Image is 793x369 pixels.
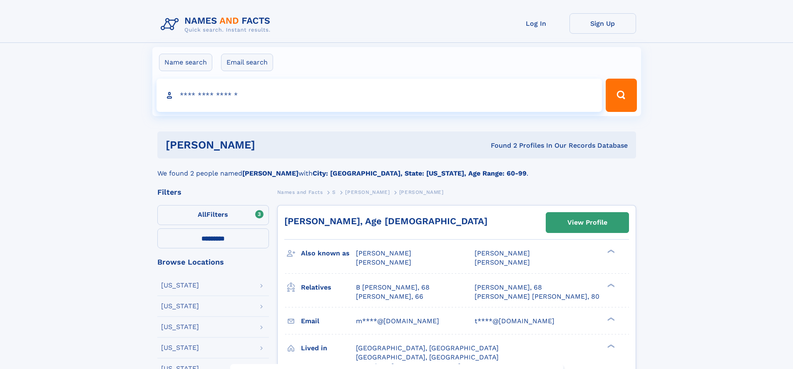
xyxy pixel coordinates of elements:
[503,13,569,34] a: Log In
[157,258,269,266] div: Browse Locations
[546,213,629,233] a: View Profile
[157,188,269,196] div: Filters
[161,282,199,289] div: [US_STATE]
[356,258,411,266] span: [PERSON_NAME]
[161,344,199,351] div: [US_STATE]
[198,211,206,218] span: All
[605,282,615,288] div: ❯
[301,341,356,355] h3: Lived in
[475,249,530,257] span: [PERSON_NAME]
[399,189,444,195] span: [PERSON_NAME]
[242,169,298,177] b: [PERSON_NAME]
[284,216,487,226] a: [PERSON_NAME], Age [DEMOGRAPHIC_DATA]
[373,141,628,150] div: Found 2 Profiles In Our Records Database
[157,205,269,225] label: Filters
[356,344,499,352] span: [GEOGRAPHIC_DATA], [GEOGRAPHIC_DATA]
[166,140,373,150] h1: [PERSON_NAME]
[301,314,356,328] h3: Email
[475,292,599,301] a: [PERSON_NAME] [PERSON_NAME], 80
[159,54,212,71] label: Name search
[157,13,277,36] img: Logo Names and Facts
[161,324,199,330] div: [US_STATE]
[567,213,607,232] div: View Profile
[605,316,615,322] div: ❯
[345,187,390,197] a: [PERSON_NAME]
[301,280,356,295] h3: Relatives
[301,246,356,260] h3: Also known as
[277,187,323,197] a: Names and Facts
[356,249,411,257] span: [PERSON_NAME]
[356,353,499,361] span: [GEOGRAPHIC_DATA], [GEOGRAPHIC_DATA]
[356,292,423,301] a: [PERSON_NAME], 66
[157,79,602,112] input: search input
[569,13,636,34] a: Sign Up
[605,343,615,349] div: ❯
[605,249,615,254] div: ❯
[313,169,527,177] b: City: [GEOGRAPHIC_DATA], State: [US_STATE], Age Range: 60-99
[345,189,390,195] span: [PERSON_NAME]
[157,158,636,178] div: We found 2 people named with .
[332,187,336,197] a: S
[161,303,199,310] div: [US_STATE]
[356,283,430,292] a: B [PERSON_NAME], 68
[221,54,273,71] label: Email search
[475,258,530,266] span: [PERSON_NAME]
[475,283,542,292] a: [PERSON_NAME], 68
[606,79,636,112] button: Search Button
[332,189,336,195] span: S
